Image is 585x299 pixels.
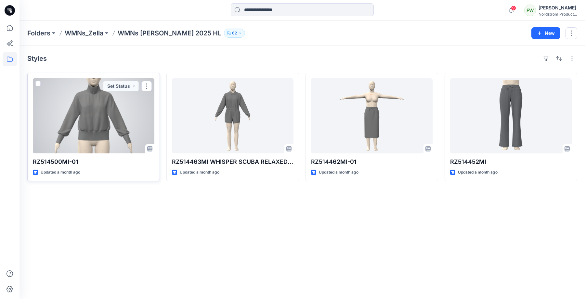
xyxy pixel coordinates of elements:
p: WMNs [PERSON_NAME] 2025 HL [118,29,221,38]
a: RZ514500MI-01 [33,78,154,153]
p: Updated a month ago [458,169,498,176]
p: RZ514463MI WHISPER SCUBA RELAXED ROMPER [172,157,293,166]
p: RZ514500MI-01 [33,157,154,166]
div: Nordstrom Product... [539,12,577,17]
p: RZ514462MI-01 [311,157,433,166]
div: [PERSON_NAME] [539,4,577,12]
button: New [531,27,560,39]
a: RZ514462MI-01 [311,78,433,153]
a: RZ514452MI [450,78,572,153]
p: Updated a month ago [180,169,219,176]
p: RZ514452MI [450,157,572,166]
div: FW [524,5,536,16]
h4: Styles [27,55,47,62]
span: 9 [511,6,516,11]
a: WMNs_Zella [65,29,103,38]
p: Updated a month ago [41,169,80,176]
p: Updated a month ago [319,169,358,176]
a: Folders [27,29,50,38]
a: RZ514463MI WHISPER SCUBA RELAXED ROMPER [172,78,293,153]
button: 62 [224,29,245,38]
p: 62 [232,30,237,37]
